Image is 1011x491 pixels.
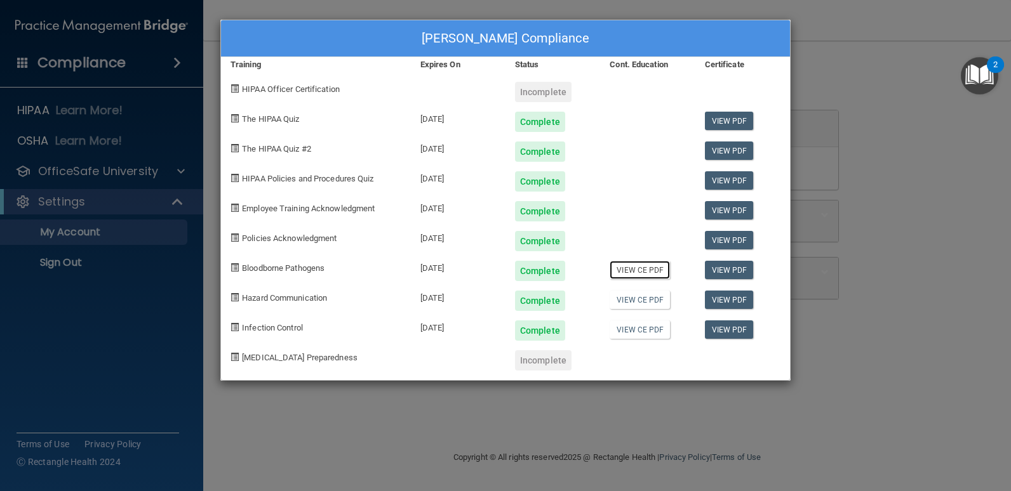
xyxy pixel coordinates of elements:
a: View PDF [705,231,754,249]
span: Employee Training Acknowledgment [242,204,375,213]
div: Complete [515,320,565,341]
button: Open Resource Center, 2 new notifications [961,57,998,95]
span: [MEDICAL_DATA] Preparedness [242,353,358,362]
span: HIPAA Officer Certification [242,84,340,94]
a: View PDF [705,291,754,309]
span: The HIPAA Quiz [242,114,299,124]
div: Complete [515,171,565,192]
a: View PDF [705,261,754,279]
div: Cont. Education [600,57,695,72]
div: Complete [515,231,565,251]
div: [DATE] [411,311,506,341]
div: Complete [515,141,565,162]
a: View PDF [705,112,754,130]
span: Hazard Communication [242,293,327,303]
div: [DATE] [411,162,506,192]
div: [DATE] [411,221,506,251]
div: [PERSON_NAME] Compliance [221,20,790,57]
div: 2 [993,65,998,81]
div: Complete [515,112,565,132]
a: View CE PDF [610,261,670,279]
a: View PDF [705,171,754,190]
div: Complete [515,201,565,221]
div: Incomplete [515,82,572,102]
div: Incomplete [515,350,572,370]
div: Expires On [411,57,506,72]
span: Bloodborne Pathogens [242,263,325,273]
div: [DATE] [411,251,506,281]
a: View CE PDF [610,320,670,339]
span: Infection Control [242,323,303,332]
a: View PDF [705,320,754,339]
div: Certificate [695,57,790,72]
span: HIPAA Policies and Procedures Quiz [242,174,373,183]
div: Status [506,57,600,72]
div: [DATE] [411,132,506,162]
a: View CE PDF [610,291,670,309]
div: [DATE] [411,102,506,132]
a: View PDF [705,201,754,219]
div: Complete [515,261,565,281]
span: Policies Acknowledgment [242,233,337,243]
div: Training [221,57,411,72]
div: [DATE] [411,192,506,221]
div: [DATE] [411,281,506,311]
span: The HIPAA Quiz #2 [242,144,311,154]
a: View PDF [705,141,754,160]
div: Complete [515,291,565,311]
